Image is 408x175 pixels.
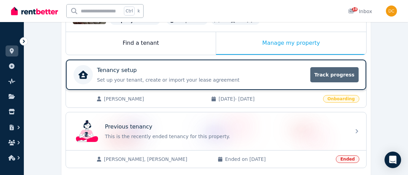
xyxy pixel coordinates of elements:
span: Ended [336,155,359,163]
img: Dhiraj Chhetri [386,6,397,17]
span: Ended on [DATE] [225,156,332,163]
img: RentBetter [11,6,58,16]
span: k [137,8,140,14]
a: Previous tenancyPrevious tenancyThis is the recently ended tenancy for this property. [66,112,366,150]
div: Inbox [348,8,372,15]
span: Ctrl [124,7,135,16]
p: This is the recently ended tenancy for this property. [105,133,347,140]
div: Find a tenant [66,32,216,55]
span: [PERSON_NAME], [PERSON_NAME] [104,156,211,163]
span: Track progress [310,67,359,82]
div: Open Intercom Messenger [385,152,401,168]
p: Previous tenancy [105,123,152,131]
span: [DATE] - [DATE] [218,95,319,102]
a: Tenancy setupSet up your tenant, create or import your lease agreementTrack progress [66,60,366,90]
span: 10 [352,7,358,11]
span: [PERSON_NAME] [104,95,204,102]
img: Previous tenancy [76,120,98,142]
p: Set up your tenant, create or import your lease agreement [97,76,306,83]
div: Manage my property [216,32,366,55]
span: Onboarding [323,95,359,103]
p: Tenancy setup [97,66,137,74]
